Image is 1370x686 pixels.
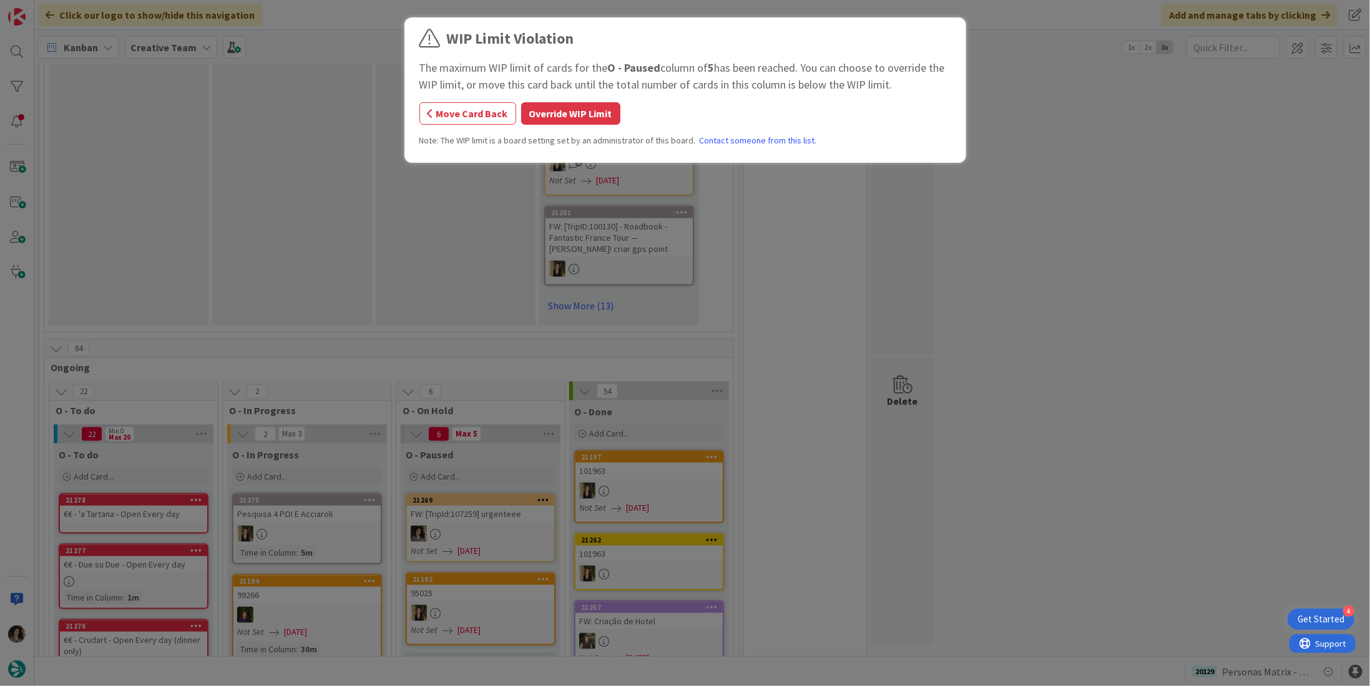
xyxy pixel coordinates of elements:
div: The maximum WIP limit of cards for the column of has been reached. You can choose to override the... [419,59,951,93]
span: Support [26,2,57,17]
div: WIP Limit Violation [447,27,574,50]
b: O - Paused [608,60,661,75]
div: 4 [1343,606,1354,617]
div: Note: The WIP limit is a board setting set by an administrator of this board. [419,134,951,147]
div: Get Started [1298,613,1344,626]
div: Open Get Started checklist, remaining modules: 4 [1288,609,1354,630]
a: Contact someone from this list. [700,134,817,147]
b: 5 [708,60,715,75]
button: Move Card Back [419,102,516,125]
button: Override WIP Limit [521,102,620,125]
